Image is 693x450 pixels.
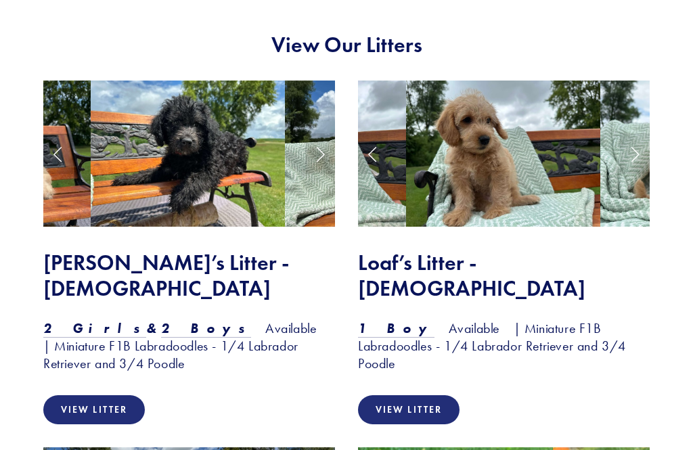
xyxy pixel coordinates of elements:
a: Previous Slide [358,133,388,174]
a: View Litter [43,395,145,424]
h2: Loaf’s Litter - [DEMOGRAPHIC_DATA] [358,250,650,302]
img: Luke Skywalker 8.jpg [285,81,479,227]
a: View Litter [358,395,460,424]
a: 2 Girls [43,320,146,338]
em: 2 Girls [43,320,146,336]
h3: Available | Miniature F1B Labradoodles - 1/4 Labrador Retriever and 3/4 Poodle [43,319,335,372]
a: Next Slide [305,133,335,174]
a: 2 Boys [161,320,252,338]
img: Honey 10.jpg [406,81,600,227]
a: 1 Boy [358,320,434,338]
em: 2 Boys [161,320,252,336]
h2: View Our Litters [43,32,650,58]
a: Next Slide [620,133,650,174]
h2: [PERSON_NAME]’s Litter - [DEMOGRAPHIC_DATA] [43,250,335,302]
em: & [146,320,161,336]
img: Ahsoka 8.jpg [91,81,285,227]
a: Previous Slide [43,133,73,174]
h3: Available | Miniature F1B Labradoodles - 1/4 Labrador Retriever and 3/4 Poodle [358,319,650,372]
em: 1 Boy [358,320,434,336]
